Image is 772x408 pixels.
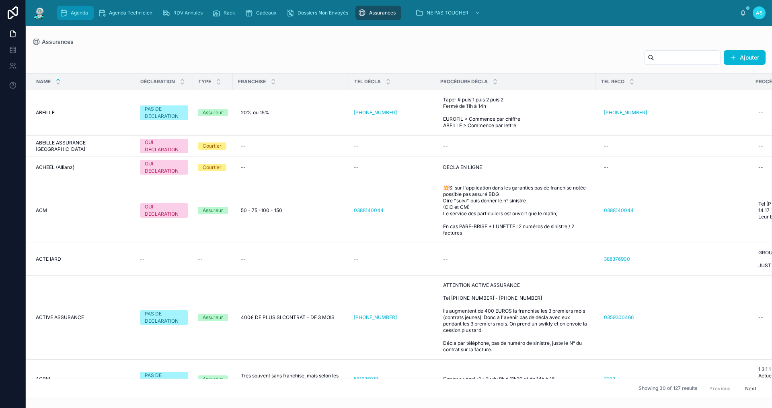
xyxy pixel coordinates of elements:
span: Assurances [369,10,396,16]
span: -- [140,256,145,262]
a: 0388140044 [601,204,745,217]
span: -- [354,256,359,262]
span: Rack [224,10,235,16]
span: -- [354,164,359,171]
a: 0359300466 [601,311,745,324]
span: NE PAS TOUCHER [427,10,468,16]
a: ACHEEL (Allianz) [36,164,130,171]
a: 561636018 [354,376,378,382]
span: FRANCHISE [238,78,266,85]
span: ACHEEL (Allianz) [36,164,74,171]
a: Assureur [198,375,228,383]
a: -- [140,256,188,262]
a: [PHONE_NUMBER] [354,109,430,116]
div: OUI DECLARATION [145,203,183,218]
span: RDV Annulés [173,10,203,16]
a: 3222 [604,376,615,382]
span: Cadeaux [256,10,277,16]
button: Next [739,382,762,395]
a: 3222 [601,373,745,385]
span: AGPM [36,376,50,382]
a: DECLA EN LIGNE [440,161,591,174]
a: -- [354,256,430,262]
a: Serveur vocal : 1 - 3 : du 9h à 11h30 et de 14h à 16 [440,373,591,385]
a: Assurances [32,38,74,46]
span: 400€ DE PLUS SI CONTRAT - DE 3 MOIS [241,314,335,321]
a: Dossiers Non Envoyés [284,6,354,20]
a: [PHONE_NUMBER] [354,109,397,116]
span: Assurances [42,38,74,46]
a: 388376900 [601,253,745,266]
span: Name [36,78,51,85]
span: DECLA EN LIGNE [443,164,482,171]
a: [PHONE_NUMBER] [601,106,745,119]
a: 50 - 75 -100 - 150 [238,204,344,217]
a: 💥Si sur l'application dans les garanties pas de franchise notée possible pas assuré BDG Dire "sui... [440,181,591,239]
div: -- [604,143,609,149]
span: TYPE [198,78,211,85]
a: RDV Annulés [160,6,208,20]
div: scrollable content [53,4,740,22]
a: ABEILLE [36,109,130,116]
div: -- [758,314,763,321]
a: Agenda Technicien [95,6,158,20]
a: 388376900 [604,256,630,262]
a: Assureur [198,314,228,321]
span: DÉCLARATION [140,78,175,85]
div: Courtier [203,164,222,171]
span: Showing 30 of 127 results [639,385,697,392]
div: -- [758,109,763,116]
div: OUI DECLARATION [145,139,183,153]
div: -- [443,256,448,262]
a: Courtier [198,164,228,171]
a: [PHONE_NUMBER] [354,314,397,321]
span: TEL RECO [601,78,624,85]
span: 20% ou 15% [241,109,269,116]
a: Rack [210,6,241,20]
img: App logo [32,6,47,19]
div: PAS DE DECLARATION [145,372,183,386]
div: Courtier [203,142,222,150]
a: ACTE IARD [36,256,130,262]
div: -- [758,143,763,149]
a: NE PAS TOUCHER [413,6,485,20]
span: ACTIVE ASSURANCE [36,314,84,321]
a: OUI DECLARATION [140,160,188,175]
a: -- [354,164,430,171]
div: Assureur [203,207,223,214]
div: Assureur [203,314,223,321]
div: -- [443,143,448,149]
span: ACTE IARD [36,256,61,262]
a: 0388140044 [354,207,384,214]
span: Agenda Technicien [109,10,152,16]
a: -- [440,253,591,266]
div: -- [758,164,763,171]
a: -- [601,140,745,152]
a: -- [238,161,344,174]
a: Courtier [198,142,228,150]
span: Agenda [71,10,88,16]
a: AGPM [36,376,130,382]
a: PAS DE DECLARATION [140,372,188,386]
a: ATTENTION ACTIVE ASSURANCE Tel [PHONE_NUMBER] - [PHONE_NUMBER] Ils augmentent de 400 EUROS la fra... [440,279,591,356]
span: Serveur vocal : 1 - 3 : du 9h à 11h30 et de 14h à 16 [443,376,554,382]
span: -- [354,143,359,149]
div: Assureur [203,375,223,383]
span: 50 - 75 -100 - 150 [241,207,282,214]
div: -- [241,143,246,149]
a: -- [198,256,228,262]
span: PROCÉDURE DÉCLA [440,78,488,85]
a: -- [354,143,430,149]
a: -- [601,161,745,174]
a: 400€ DE PLUS SI CONTRAT - DE 3 MOIS [238,311,344,324]
a: Agenda [57,6,94,20]
a: -- [238,253,344,266]
a: 0359300466 [604,314,634,321]
span: ABEILLE [36,109,55,116]
button: Ajouter [724,50,766,65]
a: Assureur [198,207,228,214]
span: TEL DÉCLA [354,78,381,85]
div: PAS DE DECLARATION [145,105,183,120]
a: Très souvent sans franchise, mais selon les contrats, il peut arriver qu'il y en ai une [238,369,344,389]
